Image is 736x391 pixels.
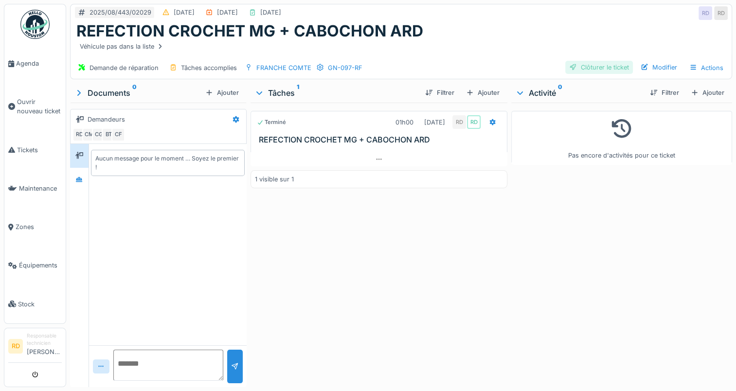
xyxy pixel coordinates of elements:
[90,8,151,17] div: 2025/08/443/02029
[27,332,62,360] li: [PERSON_NAME]
[181,63,237,72] div: Tâches accomplies
[462,86,503,99] div: Ajouter
[27,332,62,347] div: Responsable technicien
[90,63,159,72] div: Demande de réparation
[102,128,115,142] div: BT
[111,128,125,142] div: CF
[452,115,466,129] div: RD
[88,115,125,124] div: Demandeurs
[297,87,299,99] sup: 1
[424,118,445,127] div: [DATE]
[4,44,66,83] a: Agenda
[17,97,62,116] span: Ouvrir nouveau ticket
[646,86,683,99] div: Filtrer
[4,208,66,246] a: Zones
[18,300,62,309] span: Stock
[259,135,503,144] h3: REFECTION CROCHET MG + CABOCHON ARD
[685,61,728,75] div: Actions
[637,61,681,74] div: Modifier
[467,115,481,129] div: RD
[515,87,642,99] div: Activité
[72,128,86,142] div: RD
[4,246,66,284] a: Équipements
[518,115,726,160] div: Pas encore d'activités pour ce ticket
[82,128,96,142] div: CM
[19,261,62,270] span: Équipements
[4,83,66,130] a: Ouvrir nouveau ticket
[4,131,66,169] a: Tickets
[714,6,728,20] div: RD
[95,154,240,172] div: Aucun message pour le moment … Soyez le premier !
[257,118,286,126] div: Terminé
[687,86,728,99] div: Ajouter
[217,8,238,17] div: [DATE]
[74,87,201,99] div: Documents
[4,285,66,323] a: Stock
[328,63,362,72] div: GN-097-RF
[395,118,413,127] div: 01h00
[421,86,458,99] div: Filtrer
[80,42,164,51] div: Véhicule pas dans la liste
[256,63,311,72] div: FRANCHE COMTE
[8,339,23,354] li: RD
[174,8,195,17] div: [DATE]
[558,87,562,99] sup: 0
[92,128,106,142] div: CG
[19,184,62,193] span: Maintenance
[255,175,294,184] div: 1 visible sur 1
[201,86,243,99] div: Ajouter
[4,169,66,208] a: Maintenance
[20,10,50,39] img: Badge_color-CXgf-gQk.svg
[565,61,633,74] div: Clôturer le ticket
[8,332,62,363] a: RD Responsable technicien[PERSON_NAME]
[132,87,137,99] sup: 0
[76,22,423,40] h1: REFECTION CROCHET MG + CABOCHON ARD
[16,222,62,231] span: Zones
[260,8,281,17] div: [DATE]
[16,59,62,68] span: Agenda
[699,6,712,20] div: RD
[17,145,62,155] span: Tickets
[254,87,417,99] div: Tâches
